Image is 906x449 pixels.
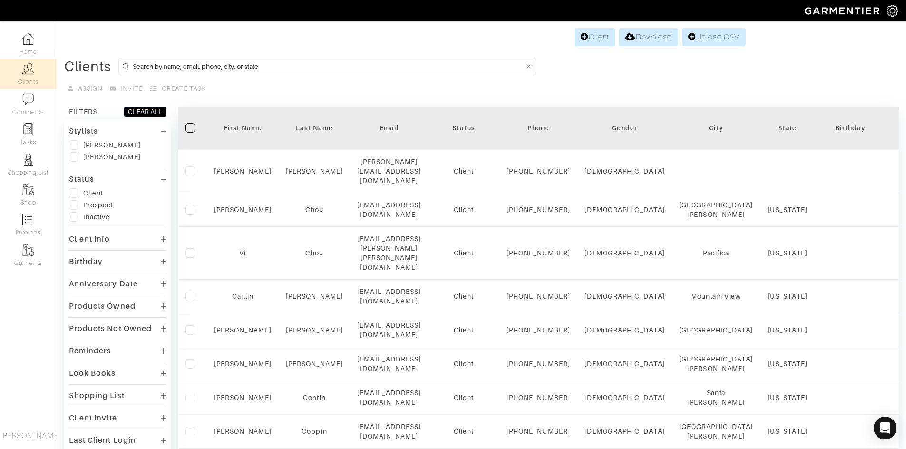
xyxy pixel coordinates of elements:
[83,152,141,162] div: [PERSON_NAME]
[679,123,753,133] div: City
[768,325,808,335] div: [US_STATE]
[768,292,808,301] div: [US_STATE]
[768,205,808,215] div: [US_STATE]
[286,326,343,334] a: [PERSON_NAME]
[585,123,665,133] div: Gender
[286,293,343,300] a: [PERSON_NAME]
[585,205,665,215] div: [DEMOGRAPHIC_DATA]
[22,244,34,256] img: garments-icon-b7da505a4dc4fd61783c78ac3ca0ef83fa9d6f193b1c9dc38574b1d14d53ca28.png
[800,2,887,19] img: garmentier-logo-header-white-b43fb05a5012e4ada735d5af1a66efaba907eab6374d6393d1fbf88cb4ef424d.png
[133,60,524,72] input: Search by name, email, phone, city, or state
[83,200,113,210] div: Prospect
[303,394,325,401] a: Contin
[507,325,570,335] div: [PHONE_NUMBER]
[357,234,421,272] div: [EMAIL_ADDRESS][PERSON_NAME][PERSON_NAME][DOMAIN_NAME]
[507,393,570,402] div: [PHONE_NUMBER]
[507,427,570,436] div: [PHONE_NUMBER]
[507,359,570,369] div: [PHONE_NUMBER]
[619,28,678,46] a: Download
[768,123,808,133] div: State
[22,93,34,105] img: comment-icon-a0a6a9ef722e966f86d9cbdc48e553b5cf19dbc54f86b18d962a5391bc8f6eb6.png
[214,123,272,133] div: First Name
[357,321,421,340] div: [EMAIL_ADDRESS][DOMAIN_NAME]
[682,28,746,46] a: Upload CSV
[577,107,672,150] th: Toggle SortBy
[507,248,570,258] div: [PHONE_NUMBER]
[22,63,34,75] img: clients-icon-6bae9207a08558b7cb47a8932f037763ab4055f8c8b6bfacd5dc20c3e0201464.png
[302,428,327,435] a: Coppin
[22,33,34,45] img: dashboard-icon-dbcd8f5a0b271acd01030246c82b418ddd0df26cd7fceb0bd07c9910d44c42f6.png
[69,175,94,184] div: Status
[357,200,421,219] div: [EMAIL_ADDRESS][DOMAIN_NAME]
[83,188,103,198] div: Client
[83,212,110,222] div: Inactive
[507,123,570,133] div: Phone
[679,248,753,258] div: Pacifica
[435,359,492,369] div: Client
[124,107,166,117] button: CLEAR ALL
[435,292,492,301] div: Client
[435,205,492,215] div: Client
[69,346,111,356] div: Reminders
[585,166,665,176] div: [DEMOGRAPHIC_DATA]
[435,325,492,335] div: Client
[214,167,272,175] a: [PERSON_NAME]
[887,5,898,17] img: gear-icon-white-bd11855cb880d31180b6d7d6211b90ccbf57a29d726f0c71d8c61bd08dd39cc2.png
[768,393,808,402] div: [US_STATE]
[69,324,152,333] div: Products Not Owned
[214,394,272,401] a: [PERSON_NAME]
[69,413,117,423] div: Client Invite
[357,157,421,185] div: [PERSON_NAME][EMAIL_ADDRESS][DOMAIN_NAME]
[22,184,34,195] img: garments-icon-b7da505a4dc4fd61783c78ac3ca0ef83fa9d6f193b1c9dc38574b1d14d53ca28.png
[428,107,499,150] th: Toggle SortBy
[232,293,253,300] a: Caitlin
[69,234,110,244] div: Client Info
[357,287,421,306] div: [EMAIL_ADDRESS][DOMAIN_NAME]
[207,107,279,150] th: Toggle SortBy
[214,360,272,368] a: [PERSON_NAME]
[815,107,886,150] th: Toggle SortBy
[768,427,808,436] div: [US_STATE]
[435,393,492,402] div: Client
[679,325,753,335] div: [GEOGRAPHIC_DATA]
[575,28,615,46] a: Client
[69,391,125,400] div: Shopping List
[22,154,34,166] img: stylists-icon-eb353228a002819b7ec25b43dbf5f0378dd9e0616d9560372ff212230b889e62.png
[679,200,753,219] div: [GEOGRAPHIC_DATA][PERSON_NAME]
[585,427,665,436] div: [DEMOGRAPHIC_DATA]
[435,248,492,258] div: Client
[679,422,753,441] div: [GEOGRAPHIC_DATA][PERSON_NAME]
[585,393,665,402] div: [DEMOGRAPHIC_DATA]
[874,417,896,439] div: Open Intercom Messenger
[214,206,272,214] a: [PERSON_NAME]
[69,302,136,311] div: Products Owned
[69,279,138,289] div: Anniversary Date
[435,427,492,436] div: Client
[679,388,753,407] div: Santa [PERSON_NAME]
[435,166,492,176] div: Client
[64,62,111,71] div: Clients
[286,360,343,368] a: [PERSON_NAME]
[357,354,421,373] div: [EMAIL_ADDRESS][DOMAIN_NAME]
[585,325,665,335] div: [DEMOGRAPHIC_DATA]
[585,248,665,258] div: [DEMOGRAPHIC_DATA]
[69,436,136,445] div: Last Client Login
[239,249,246,257] a: Vi
[822,123,879,133] div: Birthday
[585,359,665,369] div: [DEMOGRAPHIC_DATA]
[507,292,570,301] div: [PHONE_NUMBER]
[768,248,808,258] div: [US_STATE]
[305,206,323,214] a: Chou
[679,292,753,301] div: Mountain View
[357,388,421,407] div: [EMAIL_ADDRESS][DOMAIN_NAME]
[22,123,34,135] img: reminder-icon-8004d30b9f0a5d33ae49ab947aed9ed385cf756f9e5892f1edd6e32f2345188e.png
[305,249,323,257] a: Chou
[83,140,141,150] div: [PERSON_NAME]
[69,369,116,378] div: Look Books
[357,422,421,441] div: [EMAIL_ADDRESS][DOMAIN_NAME]
[585,292,665,301] div: [DEMOGRAPHIC_DATA]
[507,205,570,215] div: [PHONE_NUMBER]
[69,107,97,117] div: FILTERS
[435,123,492,133] div: Status
[357,123,421,133] div: Email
